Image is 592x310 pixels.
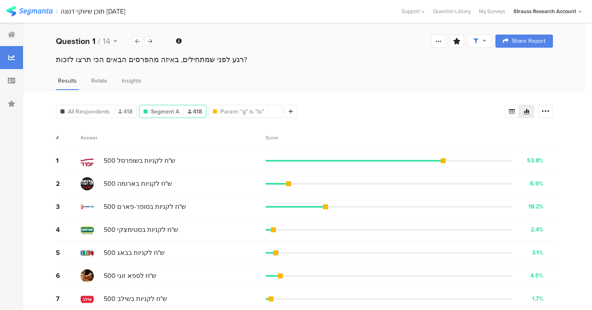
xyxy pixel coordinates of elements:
span: 500 ש"ח לקניות בשילב [104,294,167,303]
img: d3718dnoaommpf.cloudfront.net%2Fitem%2F8d708d19ba4c2c74a990.jpg [81,292,94,305]
img: d3718dnoaommpf.cloudfront.net%2Fitem%2F0f63a09cdc6f513193a7.png [81,200,94,213]
span: 14 [103,35,110,47]
img: d3718dnoaommpf.cloudfront.net%2Fitem%2F420dace8d1b759a14f5e.jpg [81,154,94,167]
div: 1.7% [532,294,543,303]
span: Param: "g" is "la" [220,107,264,116]
span: Results [58,76,77,85]
span: 500 ש"ח לקניות בשופרסל [104,156,175,165]
span: Share Report [512,38,546,44]
div: 6 [56,271,81,280]
img: d3718dnoaommpf.cloudfront.net%2Fitem%2F3ca72fd09df1a20b37a0.png [81,177,94,190]
span: Insights [122,76,141,85]
div: | [56,7,57,16]
a: My Surveys [475,7,509,15]
div: Support [402,5,425,18]
span: Segment A [151,107,179,116]
div: Strauss Research Account [513,7,576,15]
img: d3718dnoaommpf.cloudfront.net%2Fitem%2F3c182121faecf79e12e6.jpg [81,223,94,236]
div: תוכן שיווקי דנונה [DATE] [60,7,125,15]
span: 500 ש"ח לקניות בסופר-פארם [104,202,186,211]
span: 500 ש"ח לקניות בארומה [104,179,172,188]
div: 4 [56,225,81,234]
div: 4.5% [530,271,543,280]
div: # [56,134,81,141]
span: 418 [188,107,202,116]
span: / [98,35,100,47]
span: 500 ש"ח לקניות בבאג [104,248,164,257]
span: 418 [118,107,132,116]
div: רגע לפני שמתחילים, באיזה מהפרסים הבאים הכי תרצו לזכות? [56,54,553,65]
div: 3.1% [532,248,543,257]
div: 7 [56,294,81,303]
div: 53.8% [527,156,543,165]
b: Question 1 [56,35,95,47]
div: 2.4% [531,225,543,234]
div: 6.9% [530,179,543,188]
img: d3718dnoaommpf.cloudfront.net%2Fitem%2F2b30d310847c09a7ced6.png [81,246,94,259]
a: Question Library [429,7,475,15]
span: 500 ש"ח לקניות בסטימצקי [104,225,178,234]
div: 1 [56,156,81,165]
span: All Respondents [68,107,110,116]
div: Answer [81,134,97,141]
div: 2 [56,179,81,188]
img: segmanta logo [6,6,53,16]
div: 18.2% [528,202,543,211]
span: Relate [91,76,107,85]
div: Score [266,134,283,141]
div: 5 [56,248,81,257]
div: 3 [56,202,81,211]
img: d3718dnoaommpf.cloudfront.net%2Fitem%2F75d111d1e6df3b99174b.jpg [81,269,94,282]
span: 500 ש"ח לספא זוגי [104,271,156,280]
